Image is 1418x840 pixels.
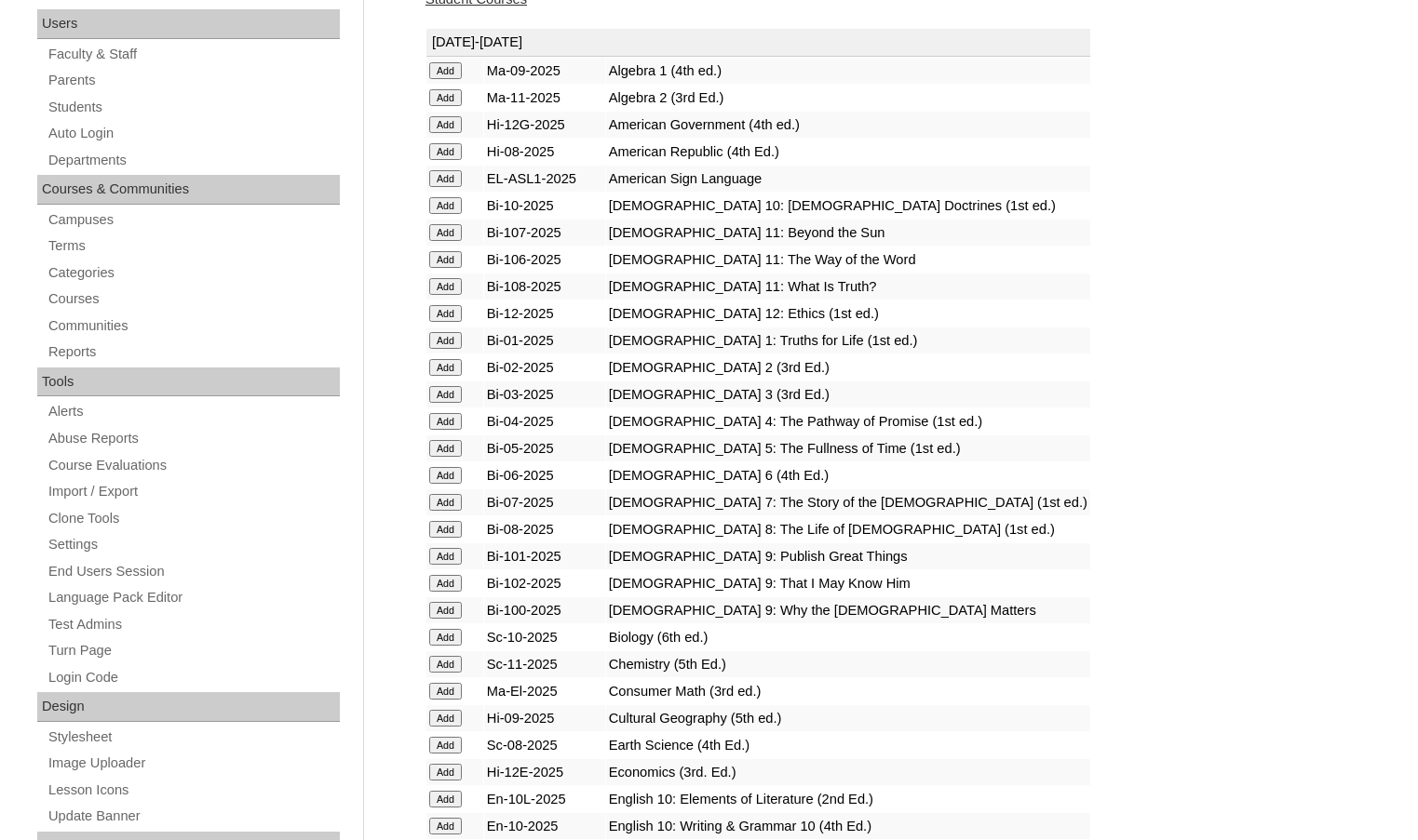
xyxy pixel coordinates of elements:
[606,247,1090,273] td: [DEMOGRAPHIC_DATA] 11: The Way of the Word
[484,85,605,111] td: Ma-11-2025
[484,759,605,785] td: Hi-12E-2025
[606,651,1090,677] td: Chemistry (5th Ed.)
[484,300,605,327] td: Bi-12-2025
[47,69,340,92] a: Parents
[606,139,1090,165] td: American Republic (4th Ed.)
[606,543,1090,569] td: [DEMOGRAPHIC_DATA] 9: Publish Great Things
[606,759,1090,785] td: Economics (3rd. Ed.)
[429,440,462,457] input: Add
[606,813,1090,839] td: English 10: Writing & Grammar 10 (4th Ed.)
[429,251,462,268] input: Add
[47,208,340,232] a: Campuses
[484,247,605,273] td: Bi-106-2025
[47,400,340,423] a: Alerts
[429,332,462,349] input: Add
[37,367,340,397] div: Tools
[426,29,1090,57] td: [DATE]-[DATE]
[429,710,462,727] input: Add
[484,193,605,219] td: Bi-10-2025
[429,467,462,484] input: Add
[484,58,605,84] td: Ma-09-2025
[484,112,605,138] td: Hi-12G-2025
[606,705,1090,731] td: Cultural Geography (5th ed.)
[606,112,1090,138] td: American Government (4th ed.)
[484,678,605,704] td: Ma-El-2025
[47,533,340,556] a: Settings
[47,427,340,450] a: Abuse Reports
[429,818,462,834] input: Add
[606,462,1090,488] td: [DEMOGRAPHIC_DATA] 6 (4th Ed.)
[429,683,462,700] input: Add
[484,381,605,407] td: Bi-03-2025
[606,166,1090,192] td: American Sign Language
[606,327,1090,353] td: [DEMOGRAPHIC_DATA] 1: Truths for Life (1st ed.)
[606,354,1090,380] td: [DEMOGRAPHIC_DATA] 2 (3rd Ed.)
[484,516,605,542] td: Bi-08-2025
[606,408,1090,434] td: [DEMOGRAPHIC_DATA] 4: The Pathway of Promise (1st ed.)
[47,234,340,258] a: Terms
[484,408,605,434] td: Bi-04-2025
[484,273,605,300] td: Bi-108-2025
[606,381,1090,407] td: [DEMOGRAPHIC_DATA] 3 (3rd Ed.)
[429,143,462,160] input: Add
[484,166,605,192] td: EL-ASL1-2025
[484,435,605,461] td: Bi-05-2025
[484,543,605,569] td: Bi-101-2025
[47,560,340,583] a: End Users Session
[37,692,340,722] div: Design
[606,624,1090,650] td: Biology (6th ed.)
[484,570,605,596] td: Bi-102-2025
[429,170,462,187] input: Add
[47,43,340,66] a: Faculty & Staff
[429,791,462,807] input: Add
[47,149,340,172] a: Departments
[484,597,605,623] td: Bi-100-2025
[429,656,462,673] input: Add
[429,629,462,646] input: Add
[47,340,340,364] a: Reports
[37,9,340,39] div: Users
[606,435,1090,461] td: [DEMOGRAPHIC_DATA] 5: The Fullness of Time (1st ed.)
[606,489,1090,515] td: [DEMOGRAPHIC_DATA] 7: The Story of the [DEMOGRAPHIC_DATA] (1st ed.)
[47,779,340,802] a: Lesson Icons
[484,139,605,165] td: Hi-08-2025
[484,220,605,246] td: Bi-107-2025
[484,813,605,839] td: En-10-2025
[37,175,340,205] div: Courses & Communities
[606,58,1090,84] td: Algebra 1 (4th ed.)
[484,327,605,353] td: Bi-01-2025
[47,261,340,285] a: Categories
[606,516,1090,542] td: [DEMOGRAPHIC_DATA] 8: The Life of [DEMOGRAPHIC_DATA] (1st ed.)
[47,666,340,689] a: Login Code
[484,624,605,650] td: Sc-10-2025
[606,732,1090,758] td: Earth Science (4th Ed.)
[429,305,462,322] input: Add
[47,752,340,775] a: Image Uploader
[606,193,1090,219] td: [DEMOGRAPHIC_DATA] 10: [DEMOGRAPHIC_DATA] Doctrines (1st ed.)
[429,413,462,430] input: Add
[429,764,462,780] input: Add
[47,314,340,338] a: Communities
[47,96,340,119] a: Students
[429,602,462,619] input: Add
[47,287,340,311] a: Courses
[429,521,462,538] input: Add
[429,494,462,511] input: Add
[429,386,462,403] input: Add
[606,597,1090,623] td: [DEMOGRAPHIC_DATA] 9: Why the [DEMOGRAPHIC_DATA] Matters
[429,62,462,79] input: Add
[429,224,462,241] input: Add
[484,786,605,812] td: En-10L-2025
[429,116,462,133] input: Add
[47,726,340,749] a: Stylesheet
[429,575,462,592] input: Add
[47,122,340,145] a: Auto Login
[429,359,462,376] input: Add
[429,548,462,565] input: Add
[429,737,462,753] input: Add
[606,678,1090,704] td: Consumer Math (3rd ed.)
[47,805,340,828] a: Update Banner
[47,454,340,477] a: Course Evaluations
[47,507,340,530] a: Clone Tools
[47,613,340,636] a: Test Admins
